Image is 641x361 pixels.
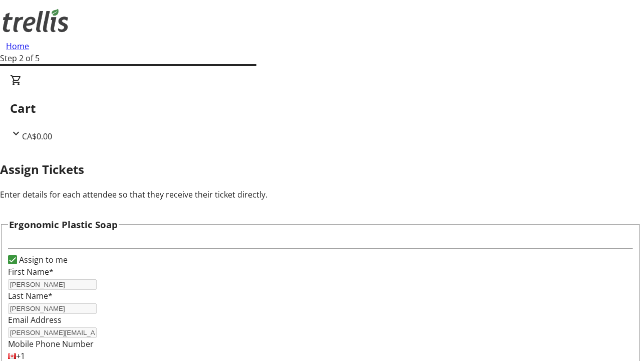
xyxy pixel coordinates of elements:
[17,254,68,266] label: Assign to me
[8,266,54,277] label: First Name*
[8,290,53,301] label: Last Name*
[10,74,631,142] div: CartCA$0.00
[10,99,631,117] h2: Cart
[22,131,52,142] span: CA$0.00
[9,218,118,232] h3: Ergonomic Plastic Soap
[8,314,62,325] label: Email Address
[8,338,94,349] label: Mobile Phone Number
